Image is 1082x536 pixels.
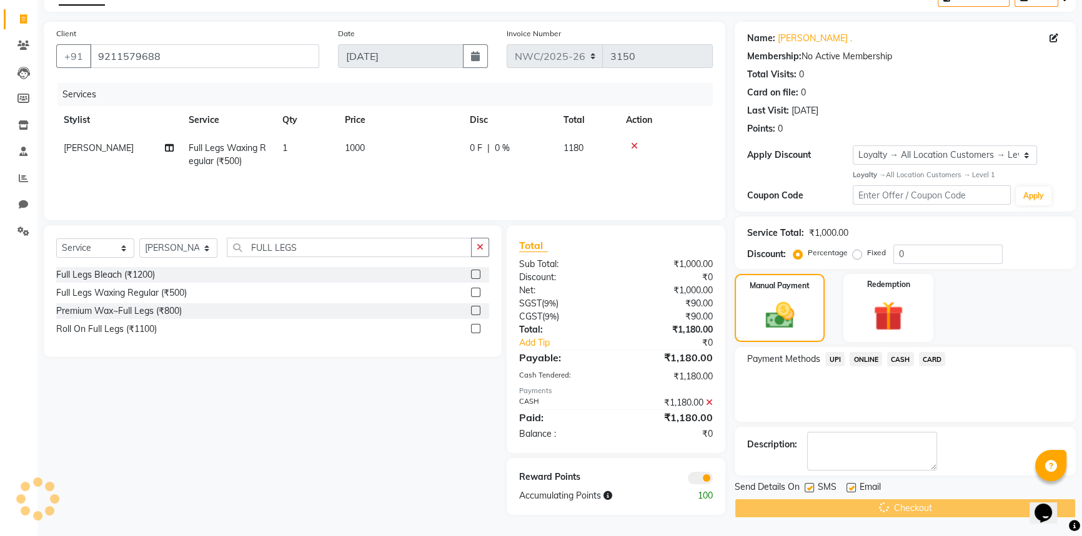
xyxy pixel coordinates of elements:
[507,28,561,39] label: Invoice Number
[808,247,848,258] label: Percentage
[747,438,797,451] div: Description:
[887,352,914,366] span: CASH
[735,480,800,496] span: Send Details On
[510,396,616,409] div: CASH
[510,410,616,425] div: Paid:
[853,170,886,179] strong: Loyalty →
[747,122,775,135] div: Points:
[616,410,722,425] div: ₹1,180.00
[519,298,542,309] span: SGST
[747,353,820,366] span: Payment Methods
[747,248,786,261] div: Discount:
[1016,187,1051,205] button: Apply
[616,271,722,284] div: ₹0
[544,298,556,308] span: 9%
[510,470,616,484] div: Reward Points
[57,83,722,106] div: Services
[56,268,155,281] div: Full Legs Bleach (₹1200)
[757,299,803,332] img: _cash.svg
[750,280,810,291] label: Manual Payment
[487,142,490,155] span: |
[510,310,616,323] div: ( )
[778,122,783,135] div: 0
[825,352,845,366] span: UPI
[616,350,722,365] div: ₹1,180.00
[56,106,181,134] th: Stylist
[747,104,789,117] div: Last Visit:
[778,32,852,45] a: [PERSON_NAME] .
[1030,486,1070,524] iframe: chat widget
[510,370,616,383] div: Cash Tendered:
[519,386,713,396] div: Payments
[853,185,1011,205] input: Enter Offer / Coupon Code
[556,106,618,134] th: Total
[337,106,462,134] th: Price
[799,68,804,81] div: 0
[616,310,722,323] div: ₹90.00
[850,352,882,366] span: ONLINE
[747,149,853,162] div: Apply Discount
[275,106,337,134] th: Qty
[510,323,616,336] div: Total:
[864,298,913,335] img: _gift.svg
[809,227,848,240] div: ₹1,000.00
[56,28,76,39] label: Client
[616,396,722,409] div: ₹1,180.00
[470,142,482,155] span: 0 F
[510,489,670,502] div: Accumulating Points
[56,286,187,300] div: Full Legs Waxing Regular (₹500)
[338,28,355,39] label: Date
[189,142,266,167] span: Full Legs Waxing Regular (₹500)
[853,170,1063,180] div: All Location Customers → Level 1
[616,427,722,441] div: ₹0
[510,297,616,310] div: ( )
[867,279,910,290] label: Redemption
[345,142,365,153] span: 1000
[616,297,722,310] div: ₹90.00
[747,189,853,202] div: Coupon Code
[669,489,722,502] div: 100
[747,227,804,240] div: Service Total:
[633,336,722,349] div: ₹0
[462,106,556,134] th: Disc
[519,311,542,322] span: CGST
[616,258,722,271] div: ₹1,000.00
[510,271,616,284] div: Discount:
[747,68,797,81] div: Total Visits:
[919,352,946,366] span: CARD
[510,258,616,271] div: Sub Total:
[747,50,802,63] div: Membership:
[56,323,157,336] div: Roll On Full Legs (₹1100)
[181,106,275,134] th: Service
[792,104,818,117] div: [DATE]
[495,142,510,155] span: 0 %
[618,106,713,134] th: Action
[747,50,1063,63] div: No Active Membership
[56,305,182,318] div: Premium Wax~Full Legs (₹800)
[616,370,722,383] div: ₹1,180.00
[616,323,722,336] div: ₹1,180.00
[90,44,319,68] input: Search by Name/Mobile/Email/Code
[510,336,634,349] a: Add Tip
[510,350,616,365] div: Payable:
[747,32,775,45] div: Name:
[282,142,287,153] span: 1
[801,86,806,99] div: 0
[563,142,583,153] span: 1180
[56,44,91,68] button: +91
[227,238,472,257] input: Search or Scan
[867,247,886,258] label: Fixed
[519,239,548,252] span: Total
[510,427,616,441] div: Balance :
[860,480,881,496] span: Email
[545,311,557,321] span: 9%
[818,480,836,496] span: SMS
[64,142,134,153] span: [PERSON_NAME]
[510,284,616,297] div: Net:
[616,284,722,297] div: ₹1,000.00
[747,86,798,99] div: Card on file:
